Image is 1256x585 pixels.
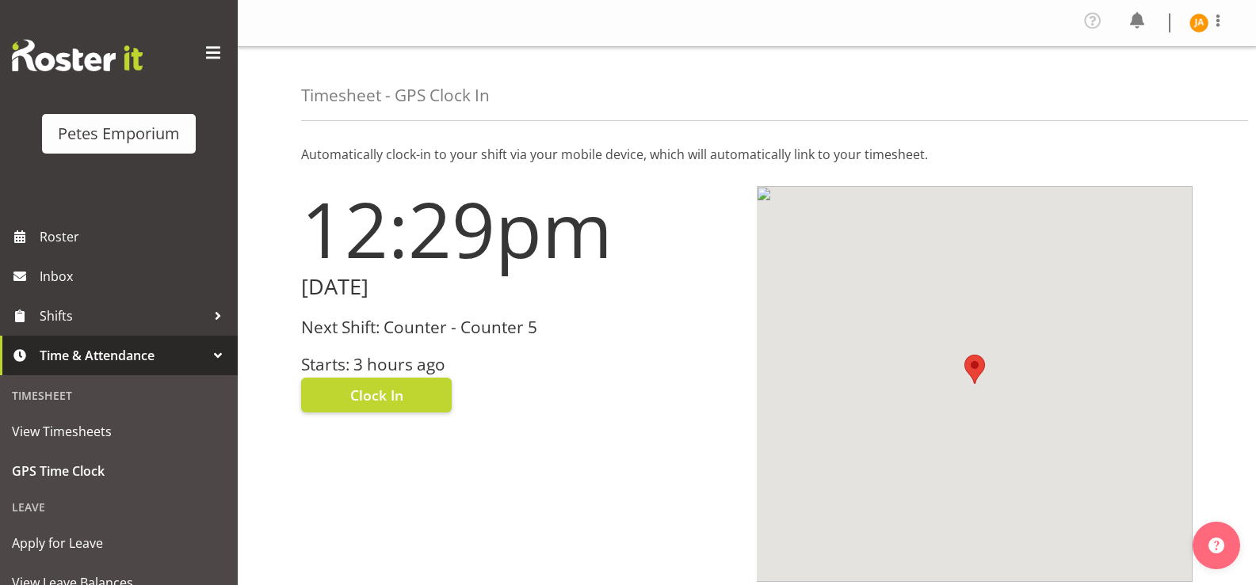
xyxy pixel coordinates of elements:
div: Leave [4,491,234,523]
p: Automatically clock-in to your shift via your mobile device, which will automatically link to you... [301,145,1193,164]
h3: Starts: 3 hours ago [301,355,738,374]
img: jeseryl-armstrong10788.jpg [1189,13,1208,32]
h4: Timesheet - GPS Clock In [301,86,490,104]
span: Clock In [350,385,403,405]
img: Rosterit website logo [12,40,143,71]
span: GPS Time Clock [12,459,226,483]
img: help-xxl-2.png [1208,538,1224,553]
div: Timesheet [4,379,234,412]
span: Time & Attendance [40,344,206,367]
h2: [DATE] [301,275,738,299]
span: Roster [40,225,230,249]
span: Shifts [40,304,206,328]
button: Clock In [301,378,452,412]
a: Apply for Leave [4,523,234,563]
a: GPS Time Clock [4,451,234,491]
a: View Timesheets [4,412,234,451]
div: Petes Emporium [58,122,180,146]
span: View Timesheets [12,420,226,443]
span: Inbox [40,264,230,288]
span: Apply for Leave [12,531,226,555]
h1: 12:29pm [301,186,738,272]
h3: Next Shift: Counter - Counter 5 [301,318,738,336]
